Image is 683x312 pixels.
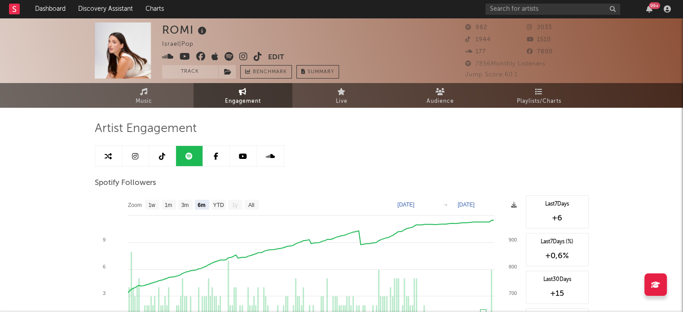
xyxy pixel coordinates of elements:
[465,72,518,78] span: Jump Score: 60.1
[649,2,660,9] div: 99 +
[391,83,490,108] a: Audience
[95,123,197,134] span: Artist Engagement
[232,202,238,208] text: 1y
[531,200,584,208] div: Last 7 Days
[164,202,172,208] text: 1m
[181,202,189,208] text: 3m
[508,264,516,269] text: 800
[465,49,486,55] span: 177
[253,67,287,78] span: Benchmark
[531,250,584,261] div: +0,6 %
[308,70,334,75] span: Summary
[102,264,105,269] text: 6
[128,202,142,208] text: Zoom
[162,39,204,50] div: Israel | Pop
[198,202,205,208] text: 6m
[162,65,218,79] button: Track
[148,202,155,208] text: 1w
[102,290,105,296] text: 3
[508,290,516,296] text: 700
[194,83,292,108] a: Engagement
[490,83,589,108] a: Playlists/Charts
[296,65,339,79] button: Summary
[465,37,491,43] span: 1944
[427,96,454,107] span: Audience
[465,61,546,67] span: 7856 Monthly Listeners
[136,96,152,107] span: Music
[95,83,194,108] a: Music
[292,83,391,108] a: Live
[531,213,584,224] div: +6
[336,96,348,107] span: Live
[508,237,516,242] text: 900
[485,4,620,15] input: Search for artists
[531,276,584,284] div: Last 30 Days
[527,37,551,43] span: 1510
[531,288,584,299] div: +15
[531,238,584,246] div: Last 7 Days (%)
[102,237,105,242] text: 9
[646,5,652,13] button: 99+
[465,25,487,31] span: 982
[240,65,292,79] a: Benchmark
[95,178,156,189] span: Spotify Followers
[225,96,261,107] span: Engagement
[213,202,224,208] text: YTD
[268,52,284,63] button: Edit
[458,202,475,208] text: [DATE]
[397,202,414,208] text: [DATE]
[248,202,254,208] text: All
[443,202,448,208] text: →
[527,49,553,55] span: 7800
[527,25,552,31] span: 2033
[162,22,209,37] div: ROMI
[517,96,561,107] span: Playlists/Charts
